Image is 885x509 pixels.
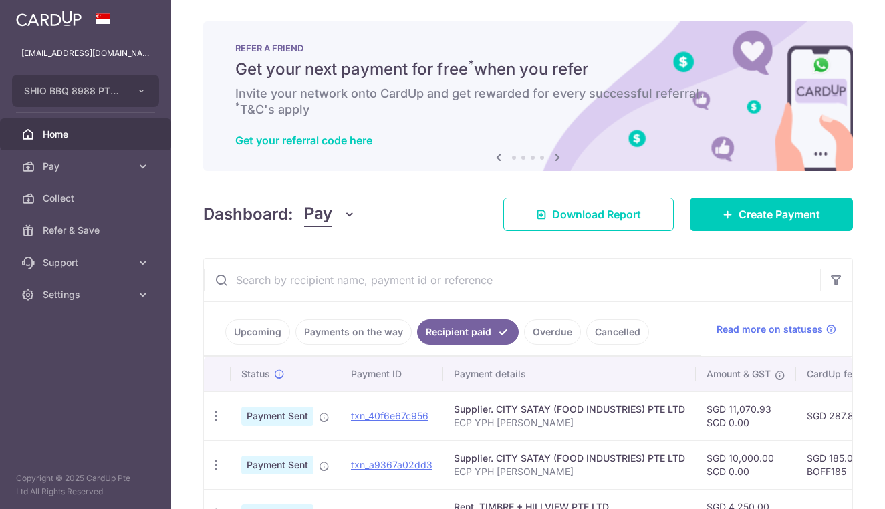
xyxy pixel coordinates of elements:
p: [EMAIL_ADDRESS][DOMAIN_NAME] [21,47,150,60]
p: ECP YPH [PERSON_NAME] [454,416,685,430]
span: SHIO BBQ 8988 PTE. LTD. [24,84,123,98]
td: SGD 185.00 BOFF185 [796,440,883,489]
td: SGD 10,000.00 SGD 0.00 [696,440,796,489]
a: Create Payment [690,198,853,231]
td: SGD 11,070.93 SGD 0.00 [696,391,796,440]
span: Download Report [552,206,641,222]
span: Home [43,128,131,141]
p: REFER A FRIEND [235,43,821,53]
th: Payment ID [340,357,443,391]
p: ECP YPH [PERSON_NAME] [454,465,685,478]
img: CardUp [16,11,82,27]
img: RAF banner [203,21,853,171]
h4: Dashboard: [203,202,293,226]
input: Search by recipient name, payment id or reference [204,259,820,301]
span: Payment Sent [241,456,313,474]
span: Collect [43,192,131,205]
a: Recipient paid [417,319,519,345]
iframe: Opens a widget where you can find more information [799,469,872,502]
span: Status [241,367,270,381]
span: Support [43,256,131,269]
a: txn_a9367a02dd3 [351,459,432,470]
a: Get your referral code here [235,134,372,147]
th: Payment details [443,357,696,391]
span: Payment Sent [241,407,313,426]
div: Supplier. CITY SATAY (FOOD INDUSTRIES) PTE LTD [454,403,685,416]
td: SGD 287.84 [796,391,883,440]
th: Amount & GST [696,357,796,391]
span: Read more on statuses [717,323,823,336]
span: Refer & Save [43,224,131,237]
span: Create Payment [739,206,820,222]
div: Supplier. CITY SATAY (FOOD INDUSTRIES) PTE LTD [454,452,685,465]
span: Pay [43,160,131,173]
button: Pay [304,202,356,227]
th: CardUp fee [796,357,883,391]
a: Read more on statuses [717,323,836,336]
button: SHIO BBQ 8988 PTE. LTD. [12,75,159,107]
span: Pay [304,202,332,227]
a: Upcoming [225,319,290,345]
a: Payments on the way [295,319,412,345]
a: Cancelled [586,319,649,345]
a: Overdue [524,319,581,345]
span: Settings [43,288,131,301]
a: Download Report [503,198,674,231]
h5: Get your next payment for free when you refer [235,59,821,80]
a: txn_40f6e67c956 [351,410,428,421]
h6: Invite your network onto CardUp and get rewarded for every successful referral. T&C's apply [235,86,821,118]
